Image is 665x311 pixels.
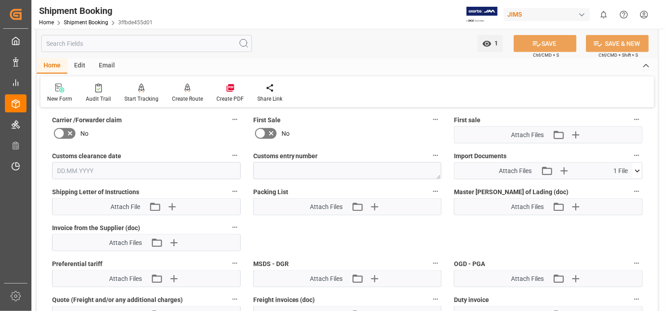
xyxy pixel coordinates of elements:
a: Shipment Booking [64,19,108,26]
button: OGD - PGA [631,258,643,269]
div: Audit Trail [86,95,111,103]
span: Attach Files [109,238,142,248]
span: Packing List [253,187,288,197]
span: MSDS - DGR [253,259,289,269]
span: Attach Files [109,274,142,284]
button: show 0 new notifications [594,4,614,25]
button: Shipping Letter of Instructions [229,186,241,197]
span: First Sale [253,116,281,125]
span: Duty invoice [454,295,489,305]
div: New Form [47,95,72,103]
button: Quote (Freight and/or any additional charges) [229,293,241,305]
button: Customs clearance date [229,150,241,161]
span: No [282,129,290,138]
div: JIMS [504,8,590,21]
button: open menu [478,35,503,52]
button: Carrier /Forwarder claim [229,114,241,125]
button: SAVE & NEW [586,35,649,52]
span: OGD - PGA [454,259,485,269]
button: Import Documents [631,150,643,161]
span: Attach Files [310,202,343,212]
span: Attach Files [310,274,343,284]
button: SAVE [514,35,577,52]
div: Shipment Booking [39,4,153,18]
div: Edit [67,58,92,74]
span: Invoice from the Supplier (doc) [52,223,140,233]
div: Start Tracking [124,95,159,103]
button: Preferential tariff [229,258,241,269]
button: Help Center [614,4,634,25]
button: Master [PERSON_NAME] of Lading (doc) [631,186,643,197]
div: Email [92,58,122,74]
span: 1 File [613,166,628,176]
span: Customs entry number [253,151,318,161]
button: First Sale [430,114,441,125]
button: Packing List [430,186,441,197]
span: Shipping Letter of Instructions [52,187,139,197]
span: Ctrl/CMD + S [533,52,559,58]
span: Attach Files [511,274,544,284]
button: Freight invoices (doc) [430,293,441,305]
div: Share Link [257,95,282,103]
div: Create Route [172,95,203,103]
button: Invoice from the Supplier (doc) [229,222,241,233]
input: DD.MM.YYYY [52,162,241,179]
span: Preferential tariff [52,259,102,269]
span: Ctrl/CMD + Shift + S [599,52,638,58]
span: Import Documents [454,151,506,161]
span: First sale [454,116,480,125]
span: 1 [492,40,498,47]
button: MSDS - DGR [430,258,441,269]
span: No [80,129,88,138]
span: Quote (Freight and/or any additional charges) [52,295,183,305]
button: First sale [631,114,643,125]
button: Customs entry number [430,150,441,161]
a: Home [39,19,54,26]
span: Attach Files [511,130,544,140]
span: Customs clearance date [52,151,121,161]
span: Attach File [110,202,140,212]
button: Duty invoice [631,293,643,305]
input: Search Fields [41,35,252,52]
div: Create PDF [216,95,244,103]
img: Exertis%20JAM%20-%20Email%20Logo.jpg_1722504956.jpg [467,7,498,22]
span: Carrier /Forwarder claim [52,116,122,125]
span: Attach Files [499,166,532,176]
span: Attach Files [511,202,544,212]
button: JIMS [504,6,594,23]
span: Freight invoices (doc) [253,295,315,305]
div: Home [37,58,67,74]
span: Master [PERSON_NAME] of Lading (doc) [454,187,568,197]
